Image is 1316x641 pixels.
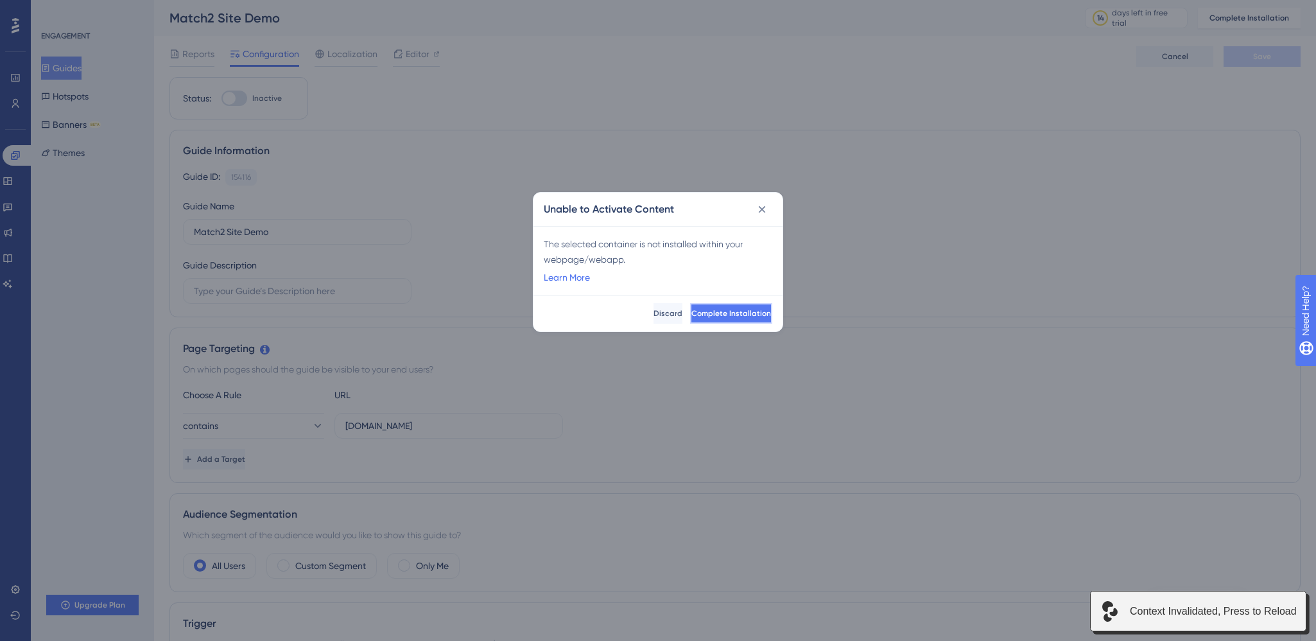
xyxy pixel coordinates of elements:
span: Discard [654,308,682,319]
span: Complete Installation [691,308,771,319]
span: Need Help? [30,3,80,19]
span: Context Invalidated, Press to Reload [1130,606,1297,617]
button: Open AI Assistant Launcher [4,4,35,35]
div: The selected container is not installed within your webpage/webapp. [544,236,772,267]
img: launcher-image-alternative-text [8,8,31,31]
h2: Unable to Activate Content [544,202,674,217]
a: Learn More [544,270,590,285]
